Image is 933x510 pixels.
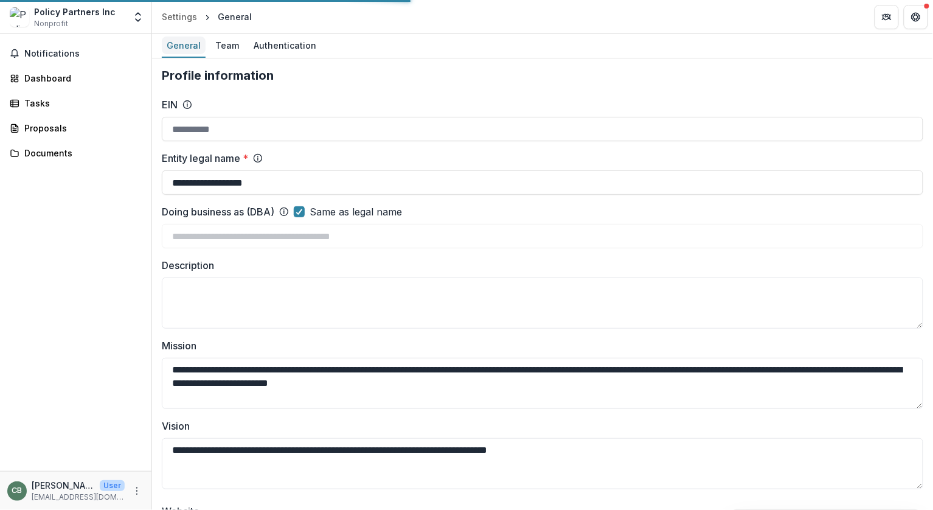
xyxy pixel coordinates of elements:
[210,37,244,54] div: Team
[5,44,147,63] button: Notifications
[162,34,206,58] a: General
[875,5,899,29] button: Partners
[218,10,252,23] div: General
[904,5,928,29] button: Get Help
[10,7,29,27] img: Policy Partners Inc
[162,338,916,353] label: Mission
[32,479,95,492] p: [PERSON_NAME] Brown
[34,18,68,29] span: Nonprofit
[24,49,142,59] span: Notifications
[100,480,125,491] p: User
[24,147,137,159] div: Documents
[249,37,321,54] div: Authentication
[162,10,197,23] div: Settings
[162,37,206,54] div: General
[130,484,144,498] button: More
[5,118,147,138] a: Proposals
[157,8,257,26] nav: breadcrumb
[32,492,125,503] p: [EMAIL_ADDRESS][DOMAIN_NAME]
[130,5,147,29] button: Open entity switcher
[5,68,147,88] a: Dashboard
[210,34,244,58] a: Team
[12,487,23,495] div: Carrie Y. Hepburn Brown
[162,258,916,273] label: Description
[310,204,402,219] span: Same as legal name
[24,97,137,110] div: Tasks
[162,151,248,166] label: Entity legal name
[162,204,274,219] label: Doing business as (DBA)
[5,93,147,113] a: Tasks
[162,97,178,112] label: EIN
[24,122,137,134] div: Proposals
[162,419,916,433] label: Vision
[157,8,202,26] a: Settings
[34,5,116,18] div: Policy Partners Inc
[5,143,147,163] a: Documents
[249,34,321,58] a: Authentication
[24,72,137,85] div: Dashboard
[162,68,923,83] h2: Profile information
